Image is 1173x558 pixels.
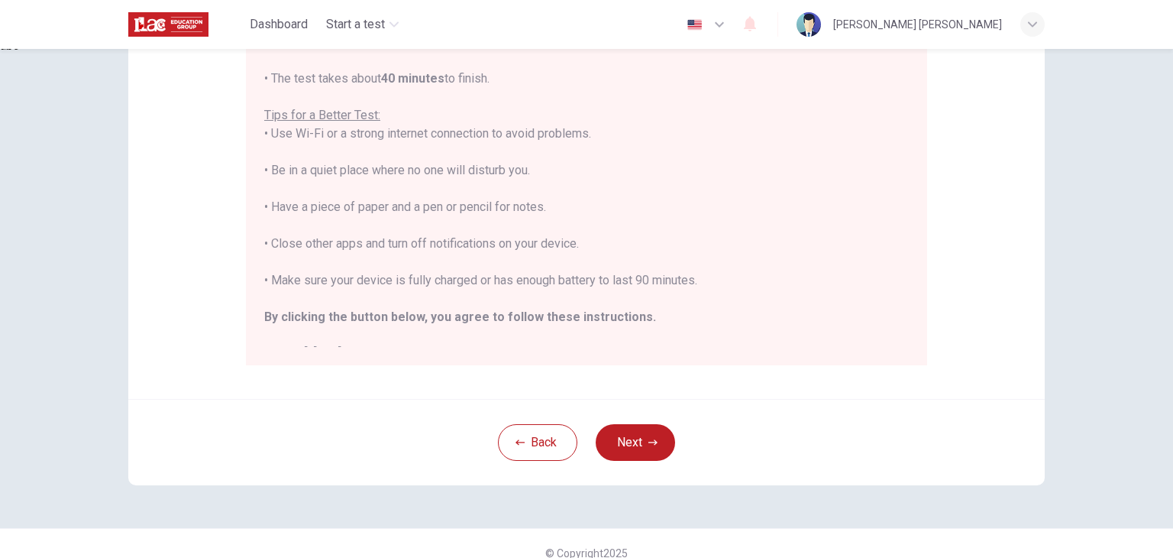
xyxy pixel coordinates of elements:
span: Dashboard [250,15,308,34]
b: 40 minutes [381,71,444,86]
div: [PERSON_NAME] [PERSON_NAME] [833,15,1002,34]
u: Tips for a Better Test: [264,108,380,122]
button: Dashboard [244,11,314,38]
button: Start a test [320,11,405,38]
a: ILAC logo [128,9,244,40]
button: Back [498,424,577,461]
span: Start a test [326,15,385,34]
img: en [685,19,704,31]
b: By clicking the button below, you agree to follow these instructions. [264,310,656,324]
button: Next [596,424,675,461]
h2: Good luck! [264,345,909,363]
img: ILAC logo [128,9,208,40]
img: Profile picture [797,12,821,37]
